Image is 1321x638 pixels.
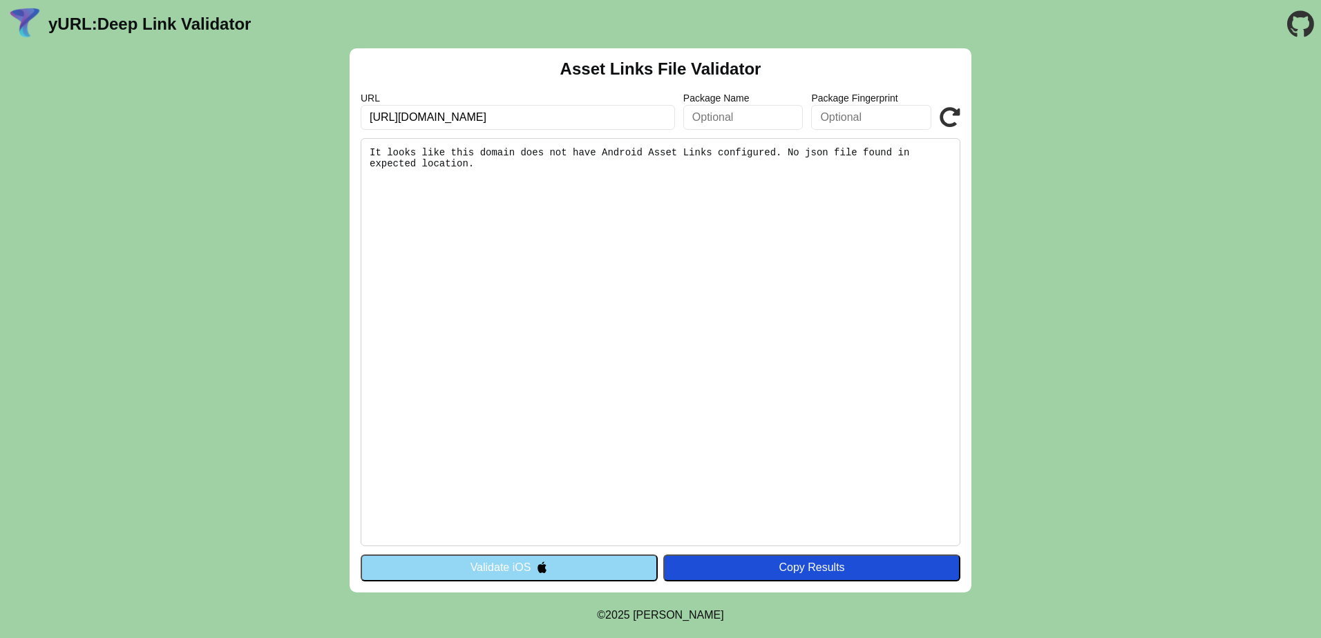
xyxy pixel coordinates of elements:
img: yURL Logo [7,6,43,42]
a: Michael Ibragimchayev's Personal Site [633,609,724,621]
h2: Asset Links File Validator [560,59,761,79]
input: Optional [683,105,804,130]
label: Package Name [683,93,804,104]
button: Copy Results [663,554,960,581]
pre: It looks like this domain does not have Android Asset Links configured. No json file found in exp... [361,138,960,546]
footer: © [597,592,723,638]
label: Package Fingerprint [811,93,931,104]
div: Copy Results [670,561,953,574]
span: 2025 [605,609,630,621]
button: Validate iOS [361,554,658,581]
img: appleIcon.svg [536,561,548,573]
a: yURL:Deep Link Validator [48,14,251,34]
input: Required [361,105,675,130]
label: URL [361,93,675,104]
input: Optional [811,105,931,130]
